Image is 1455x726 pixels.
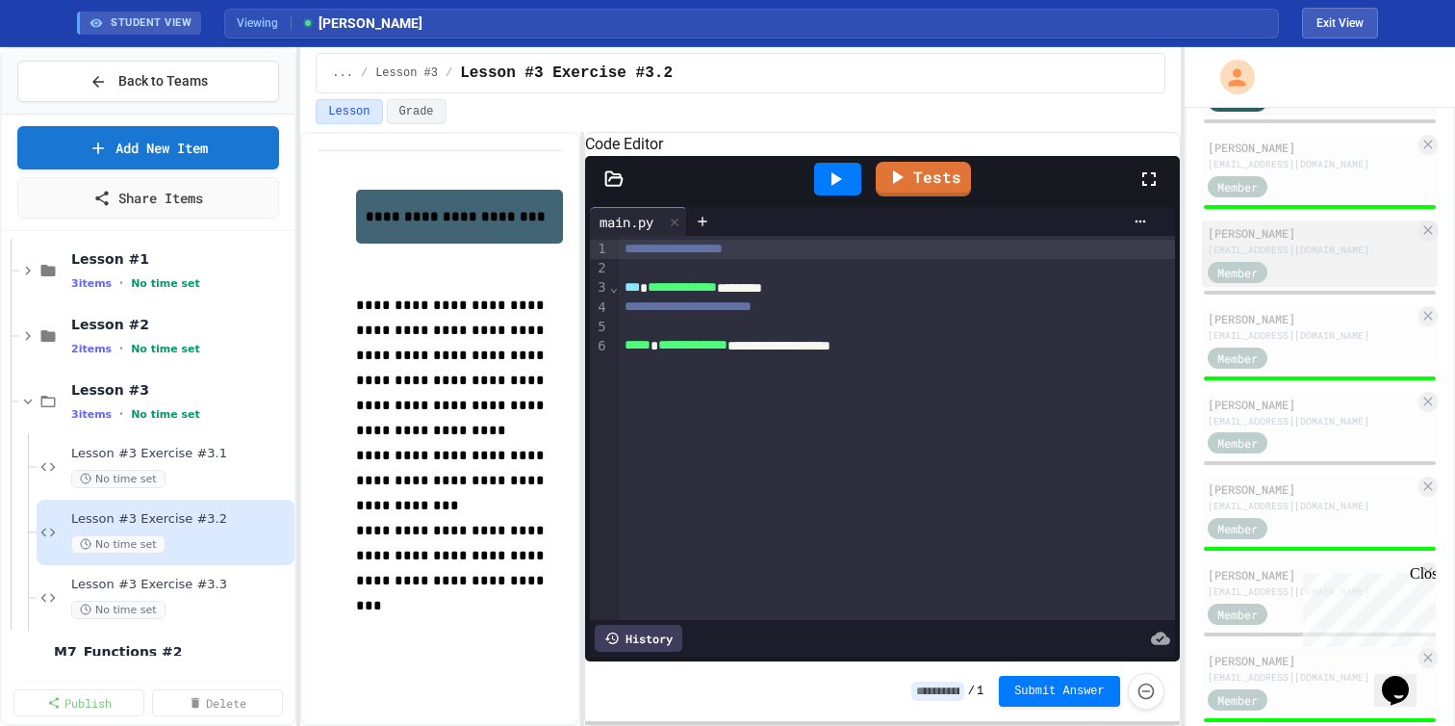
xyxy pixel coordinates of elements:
[1374,649,1436,707] iframe: chat widget
[1208,480,1415,498] div: [PERSON_NAME]
[375,65,438,81] span: Lesson #3
[1302,8,1378,39] button: Exit student view
[1295,565,1436,647] iframe: chat widget
[71,535,166,554] span: No time set
[71,408,112,421] span: 3 items
[876,162,971,196] a: Tests
[111,15,191,32] span: STUDENT VIEW
[17,61,279,102] button: Back to Teams
[301,13,422,34] span: [PERSON_NAME]
[71,446,291,462] span: Lesson #3 Exercise #3.1
[13,689,144,716] a: Publish
[1217,264,1258,281] span: Member
[131,408,200,421] span: No time set
[332,65,353,81] span: ...
[590,259,609,278] div: 2
[71,577,291,593] span: Lesson #3 Exercise #3.3
[1217,350,1258,367] span: Member
[119,341,123,356] span: •
[1208,566,1415,583] div: [PERSON_NAME]
[590,318,609,337] div: 5
[590,337,609,356] div: 6
[609,279,619,295] span: Fold line
[1217,520,1258,537] span: Member
[585,133,1180,156] h6: Code Editor
[968,684,975,699] span: /
[1208,499,1415,513] div: [EMAIL_ADDRESS][DOMAIN_NAME]
[71,470,166,488] span: No time set
[71,381,291,399] span: Lesson #3
[131,343,200,355] span: No time set
[54,643,291,661] span: M7_Functions #2
[1217,606,1258,623] span: Member
[71,601,166,619] span: No time set
[590,240,609,259] div: 1
[71,250,291,268] span: Lesson #1
[361,65,368,81] span: /
[1208,310,1415,327] div: [PERSON_NAME]
[1217,178,1258,195] span: Member
[17,177,279,219] a: Share Items
[590,278,609,298] div: 3
[1208,243,1415,257] div: [EMAIL_ADDRESS][DOMAIN_NAME]
[17,126,279,169] a: Add New Item
[1217,434,1258,452] span: Member
[119,406,123,422] span: •
[460,62,673,85] span: Lesson #3 Exercise #3.2
[8,8,133,122] div: Chat with us now!Close
[590,207,687,236] div: main.py
[590,298,609,318] div: 4
[1208,652,1415,669] div: [PERSON_NAME]
[590,212,663,232] div: main.py
[1217,691,1258,709] span: Member
[71,511,291,528] span: Lesson #3 Exercise #3.2
[1208,139,1415,156] div: [PERSON_NAME]
[71,316,291,333] span: Lesson #2
[1200,55,1260,99] div: My Account
[595,625,682,652] div: History
[999,676,1120,707] button: Submit Answer
[119,275,123,291] span: •
[71,343,112,355] span: 2 items
[1208,396,1415,413] div: [PERSON_NAME]
[237,14,292,32] span: Viewing
[131,277,200,290] span: No time set
[1128,673,1164,710] button: Force resubmission of student's answer (Admin only)
[977,684,983,699] span: 1
[1208,328,1415,343] div: [EMAIL_ADDRESS][DOMAIN_NAME]
[1208,670,1415,685] div: [EMAIL_ADDRESS][DOMAIN_NAME]
[1208,224,1415,242] div: [PERSON_NAME]
[1208,584,1415,599] div: [EMAIL_ADDRESS][DOMAIN_NAME]
[387,99,447,124] button: Grade
[71,277,112,290] span: 3 items
[1014,684,1105,699] span: Submit Answer
[316,99,382,124] button: Lesson
[118,71,208,91] span: Back to Teams
[446,65,452,81] span: /
[152,689,283,716] a: Delete
[1208,157,1415,171] div: [EMAIL_ADDRESS][DOMAIN_NAME]
[1208,414,1415,428] div: [EMAIL_ADDRESS][DOMAIN_NAME]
